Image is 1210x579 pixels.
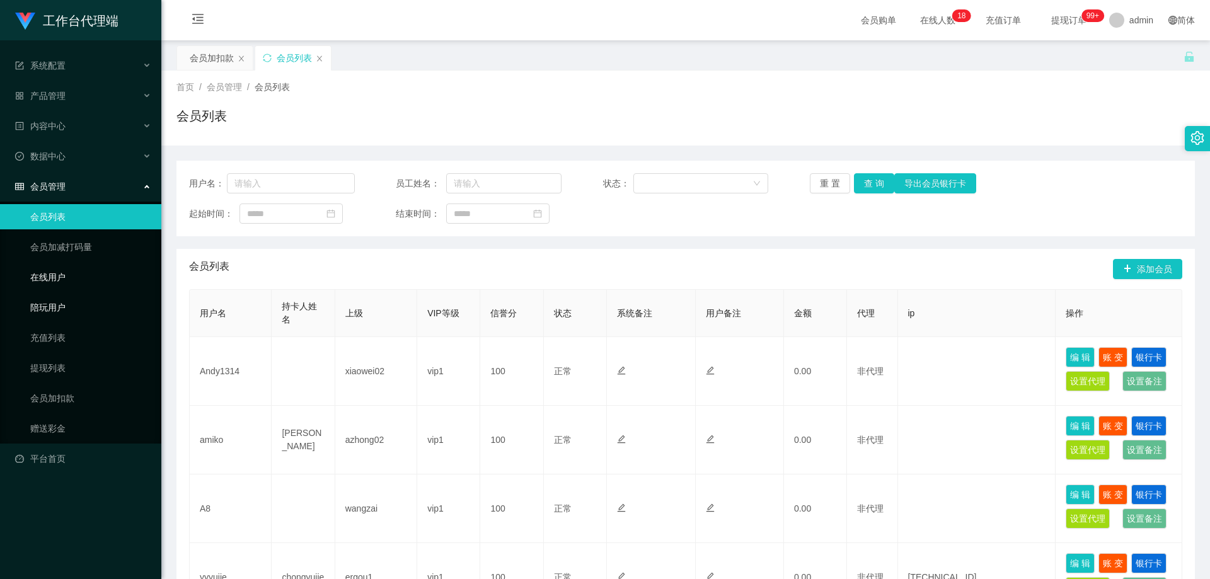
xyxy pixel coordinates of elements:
[1184,51,1195,62] i: 图标: unlock
[446,173,562,193] input: 请输入
[30,265,151,290] a: 在线用户
[30,355,151,381] a: 提现列表
[1098,484,1127,505] button: 账 变
[1131,553,1167,573] button: 银行卡
[30,386,151,411] a: 会员加扣款
[15,15,118,25] a: 工作台代理端
[480,406,543,474] td: 100
[396,207,446,221] span: 结束时间：
[335,406,417,474] td: azhong02
[1131,347,1167,367] button: 银行卡
[706,308,741,318] span: 用户备注
[189,177,227,190] span: 用户名：
[854,173,894,193] button: 查 询
[784,474,847,543] td: 0.00
[554,366,572,376] span: 正常
[784,406,847,474] td: 0.00
[15,91,66,101] span: 产品管理
[30,325,151,350] a: 充值列表
[15,122,24,130] i: 图标: profile
[15,61,24,70] i: 图标: form
[617,366,626,375] i: 图标: edit
[1066,553,1095,573] button: 编 辑
[794,308,812,318] span: 金额
[189,207,239,221] span: 起始时间：
[15,121,66,131] span: 内容中心
[190,474,272,543] td: A8
[957,9,962,22] p: 1
[255,82,290,92] span: 会员列表
[417,337,480,406] td: vip1
[316,55,323,62] i: 图标: close
[857,308,875,318] span: 代理
[15,152,24,161] i: 图标: check-circle-o
[335,337,417,406] td: xiaowei02
[1131,484,1167,505] button: 银行卡
[908,308,915,318] span: ip
[617,503,626,512] i: 图标: edit
[396,177,446,190] span: 员工姓名：
[15,182,24,191] i: 图标: table
[277,46,312,70] div: 会员列表
[15,60,66,71] span: 系统配置
[1122,440,1167,460] button: 设置备注
[15,446,151,471] a: 图标: dashboard平台首页
[617,308,652,318] span: 系统备注
[554,435,572,445] span: 正常
[1066,371,1110,391] button: 设置代理
[857,435,884,445] span: 非代理
[1168,16,1177,25] i: 图标: global
[1131,416,1167,436] button: 银行卡
[1190,131,1204,145] i: 图标: setting
[176,82,194,92] span: 首页
[979,16,1027,25] span: 充值订单
[753,180,761,188] i: 图标: down
[894,173,976,193] button: 导出会员银行卡
[43,1,118,41] h1: 工作台代理端
[784,337,847,406] td: 0.00
[962,9,966,22] p: 8
[1098,416,1127,436] button: 账 变
[1066,308,1083,318] span: 操作
[238,55,245,62] i: 图标: close
[15,91,24,100] i: 图标: appstore-o
[533,209,542,218] i: 图标: calendar
[15,151,66,161] span: 数据中心
[603,177,634,190] span: 状态：
[1045,16,1093,25] span: 提现订单
[1113,259,1182,279] button: 图标: plus添加会员
[706,503,715,512] i: 图标: edit
[15,181,66,192] span: 会员管理
[247,82,250,92] span: /
[190,337,272,406] td: Andy1314
[417,474,480,543] td: vip1
[200,308,226,318] span: 用户名
[1122,371,1167,391] button: 设置备注
[1098,553,1127,573] button: 账 变
[706,435,715,444] i: 图标: edit
[554,308,572,318] span: 状态
[15,13,35,30] img: logo.9652507e.png
[617,435,626,444] i: 图标: edit
[914,16,962,25] span: 在线人数
[706,366,715,375] i: 图标: edit
[1066,484,1095,505] button: 编 辑
[207,82,242,92] span: 会员管理
[176,106,227,125] h1: 会员列表
[227,173,355,193] input: 请输入
[282,301,317,324] span: 持卡人姓名
[190,406,272,474] td: amiko
[1081,9,1104,22] sup: 1026
[176,1,219,41] i: 图标: menu-fold
[30,295,151,320] a: 陪玩用户
[263,54,272,62] i: 图标: sync
[857,366,884,376] span: 非代理
[272,406,335,474] td: [PERSON_NAME]
[1066,440,1110,460] button: 设置代理
[30,416,151,441] a: 赠送彩金
[30,234,151,260] a: 会员加减打码量
[1098,347,1127,367] button: 账 变
[1066,508,1110,529] button: 设置代理
[326,209,335,218] i: 图标: calendar
[189,259,229,279] span: 会员列表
